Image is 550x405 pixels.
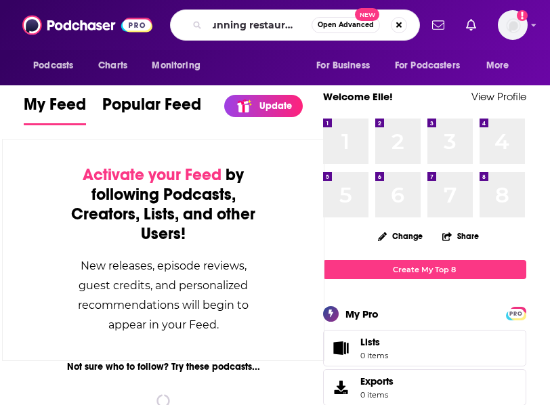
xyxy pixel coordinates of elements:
a: Create My Top 8 [323,260,526,278]
img: User Profile [498,10,528,40]
span: PRO [508,309,524,319]
p: Update [259,100,292,112]
span: Lists [360,336,388,348]
img: Podchaser - Follow, Share and Rate Podcasts [22,12,152,38]
span: Exports [328,378,355,397]
svg: Add a profile image [517,10,528,21]
span: Open Advanced [318,22,374,28]
span: Charts [98,56,127,75]
span: Lists [328,339,355,358]
button: Share [442,223,480,249]
span: Lists [360,336,380,348]
button: open menu [386,53,480,79]
span: 0 items [360,390,394,400]
a: Show notifications dropdown [427,14,450,37]
span: Activate your Feed [83,165,221,185]
div: New releases, episode reviews, guest credits, and personalized recommendations will begin to appe... [70,256,256,335]
button: open menu [142,53,217,79]
a: Popular Feed [102,94,201,125]
div: by following Podcasts, Creators, Lists, and other Users! [70,165,256,244]
span: Podcasts [33,56,73,75]
span: More [486,56,509,75]
button: Change [370,228,431,244]
button: Open AdvancedNew [312,17,380,33]
div: My Pro [345,307,379,320]
span: Logged in as elleb2btech [498,10,528,40]
a: Update [224,95,303,117]
a: My Feed [24,94,86,125]
span: Popular Feed [102,94,201,123]
span: Exports [360,375,394,387]
button: open menu [307,53,387,79]
input: Search podcasts, credits, & more... [207,14,312,36]
span: For Business [316,56,370,75]
a: Show notifications dropdown [461,14,482,37]
button: open menu [477,53,526,79]
span: Monitoring [152,56,200,75]
button: Show profile menu [498,10,528,40]
span: New [355,8,379,21]
div: Search podcasts, credits, & more... [170,9,420,41]
div: Not sure who to follow? Try these podcasts... [2,361,324,372]
a: View Profile [471,90,526,103]
span: My Feed [24,94,86,123]
a: Lists [323,330,526,366]
a: Welcome Elle! [323,90,393,103]
a: Charts [89,53,135,79]
span: 0 items [360,351,388,360]
button: open menu [24,53,91,79]
span: For Podcasters [395,56,460,75]
a: PRO [508,307,524,318]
